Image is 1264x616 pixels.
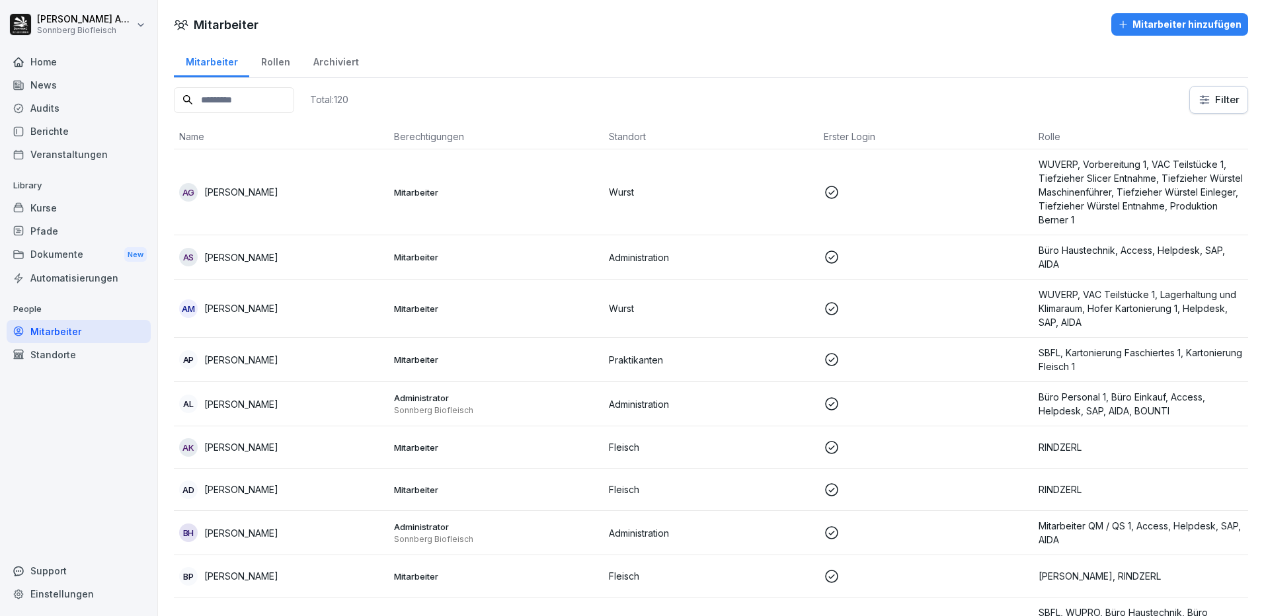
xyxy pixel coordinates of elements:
[394,570,598,582] p: Mitarbeiter
[204,526,278,540] p: [PERSON_NAME]
[1033,124,1248,149] th: Rolle
[179,567,198,586] div: BP
[249,44,301,77] a: Rollen
[609,440,813,454] p: Fleisch
[394,405,598,416] p: Sonnberg Biofleisch
[1190,87,1247,113] button: Filter
[7,96,151,120] a: Audits
[7,243,151,267] a: DokumenteNew
[389,124,604,149] th: Berechtigungen
[609,569,813,583] p: Fleisch
[609,526,813,540] p: Administration
[394,521,598,533] p: Administrator
[1039,157,1243,227] p: WUVERP, Vorbereitung 1, VAC Teilstücke 1, Tiefzieher Slicer Entnahme, Tiefzieher Würstel Maschine...
[37,14,134,25] p: [PERSON_NAME] Anibas
[179,350,198,369] div: AP
[7,320,151,343] a: Mitarbeiter
[7,559,151,582] div: Support
[609,185,813,199] p: Wurst
[174,44,249,77] a: Mitarbeiter
[124,247,147,262] div: New
[7,219,151,243] a: Pfade
[310,93,348,106] p: Total: 120
[609,482,813,496] p: Fleisch
[7,582,151,605] a: Einstellungen
[179,299,198,318] div: AM
[204,482,278,496] p: [PERSON_NAME]
[7,196,151,219] a: Kurse
[1111,13,1248,36] button: Mitarbeiter hinzufügen
[1039,569,1243,583] p: [PERSON_NAME], RINDZERL
[179,481,198,499] div: AD
[394,303,598,315] p: Mitarbeiter
[1039,390,1243,418] p: Büro Personal 1, Büro Einkauf, Access, Helpdesk, SAP, AIDA, BOUNTI
[204,353,278,367] p: [PERSON_NAME]
[194,16,258,34] h1: Mitarbeiter
[7,266,151,289] a: Automatisierungen
[7,343,151,366] a: Standorte
[1039,482,1243,496] p: RINDZERL
[1039,519,1243,547] p: Mitarbeiter QM / QS 1, Access, Helpdesk, SAP, AIDA
[394,186,598,198] p: Mitarbeiter
[609,397,813,411] p: Administration
[394,251,598,263] p: Mitarbeiter
[7,143,151,166] a: Veranstaltungen
[7,73,151,96] a: News
[609,301,813,315] p: Wurst
[7,120,151,143] a: Berichte
[7,243,151,267] div: Dokumente
[174,124,389,149] th: Name
[394,392,598,404] p: Administrator
[1039,440,1243,454] p: RINDZERL
[609,353,813,367] p: Praktikanten
[179,248,198,266] div: AS
[1039,243,1243,271] p: Büro Haustechnik, Access, Helpdesk, SAP, AIDA
[394,484,598,496] p: Mitarbeiter
[179,523,198,542] div: BH
[179,183,198,202] div: AG
[204,397,278,411] p: [PERSON_NAME]
[204,301,278,315] p: [PERSON_NAME]
[1039,288,1243,329] p: WUVERP, VAC Teilstücke 1, Lagerhaltung und Klimaraum, Hofer Kartonierung 1, Helpdesk, SAP, AIDA
[1118,17,1242,32] div: Mitarbeiter hinzufügen
[394,534,598,545] p: Sonnberg Biofleisch
[301,44,370,77] a: Archiviert
[818,124,1033,149] th: Erster Login
[204,250,278,264] p: [PERSON_NAME]
[7,175,151,196] p: Library
[204,569,278,583] p: [PERSON_NAME]
[204,185,278,199] p: [PERSON_NAME]
[1039,346,1243,373] p: SBFL, Kartonierung Faschiertes 1, Kartonierung Fleisch 1
[7,299,151,320] p: People
[204,440,278,454] p: [PERSON_NAME]
[179,438,198,457] div: AK
[7,50,151,73] a: Home
[179,395,198,413] div: AL
[394,354,598,366] p: Mitarbeiter
[1198,93,1240,106] div: Filter
[609,250,813,264] p: Administration
[604,124,818,149] th: Standort
[394,442,598,453] p: Mitarbeiter
[37,26,134,35] p: Sonnberg Biofleisch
